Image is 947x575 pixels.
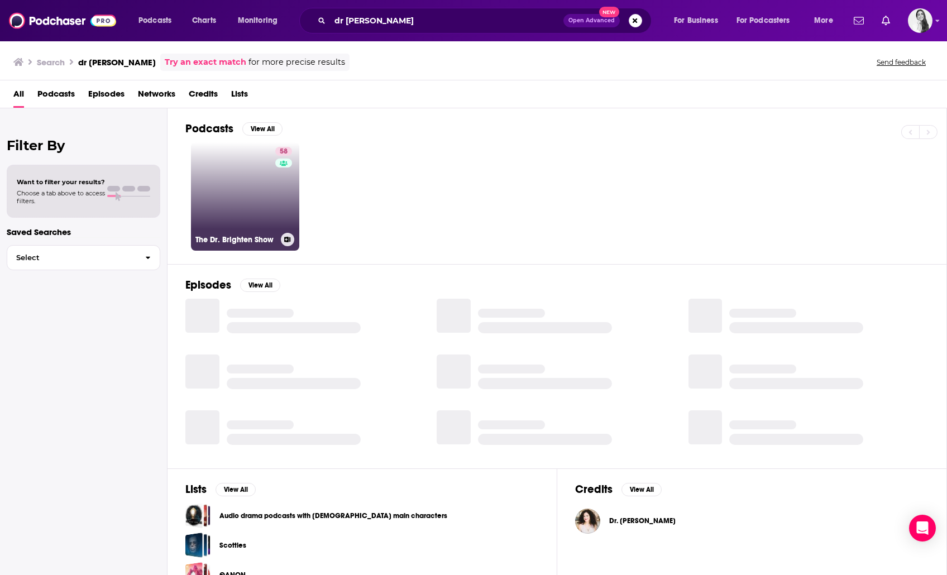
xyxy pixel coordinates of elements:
a: Networks [138,85,175,108]
button: Dr. Jolene BrightenDr. Jolene Brighten [575,503,929,539]
button: View All [621,483,662,496]
span: For Podcasters [736,13,790,28]
button: open menu [131,12,186,30]
button: View All [216,483,256,496]
button: open menu [806,12,847,30]
h2: Podcasts [185,122,233,136]
a: Try an exact match [165,56,246,69]
a: Audio drama podcasts with [DEMOGRAPHIC_DATA] main characters [219,510,447,522]
a: Episodes [88,85,125,108]
span: Open Advanced [568,18,615,23]
button: open menu [230,12,292,30]
span: Dr. [PERSON_NAME] [609,516,676,525]
button: open menu [729,12,806,30]
a: Lists [231,85,248,108]
a: All [13,85,24,108]
a: PodcastsView All [185,122,283,136]
a: CreditsView All [575,482,662,496]
a: EpisodesView All [185,278,280,292]
span: for more precise results [248,56,345,69]
button: View All [240,279,280,292]
div: Open Intercom Messenger [909,515,936,542]
button: Show profile menu [908,8,932,33]
a: Charts [185,12,223,30]
a: Dr. Jolene Brighten [609,516,676,525]
a: Show notifications dropdown [877,11,895,30]
button: Open AdvancedNew [563,14,620,27]
div: Search podcasts, credits, & more... [310,8,662,33]
h2: Lists [185,482,207,496]
h2: Episodes [185,278,231,292]
span: Select [7,254,136,261]
span: Choose a tab above to access filters. [17,189,105,205]
a: Podcasts [37,85,75,108]
button: Send feedback [873,57,929,67]
span: Podcasts [138,13,171,28]
h3: The Dr. Brighten Show [195,235,276,245]
span: 58 [280,146,288,157]
img: User Profile [908,8,932,33]
button: open menu [666,12,732,30]
a: Credits [189,85,218,108]
span: Monitoring [238,13,278,28]
span: Logged in as justina19148 [908,8,932,33]
h2: Filter By [7,137,160,154]
p: Saved Searches [7,227,160,237]
span: Want to filter your results? [17,178,105,186]
a: Show notifications dropdown [849,11,868,30]
a: ListsView All [185,482,256,496]
span: For Business [674,13,718,28]
img: Podchaser - Follow, Share and Rate Podcasts [9,10,116,31]
h2: Credits [575,482,613,496]
h3: dr [PERSON_NAME] [78,57,156,68]
button: View All [242,122,283,136]
img: Dr. Jolene Brighten [575,509,600,534]
span: Charts [192,13,216,28]
h3: Search [37,57,65,68]
a: Scotties [219,539,246,552]
span: More [814,13,833,28]
a: Audio drama podcasts with LGBTQ+ main characters [185,503,211,528]
a: 58The Dr. Brighten Show [191,142,299,251]
button: Select [7,245,160,270]
a: 58 [275,147,292,156]
a: Scotties [185,533,211,558]
span: New [599,7,619,17]
input: Search podcasts, credits, & more... [330,12,563,30]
